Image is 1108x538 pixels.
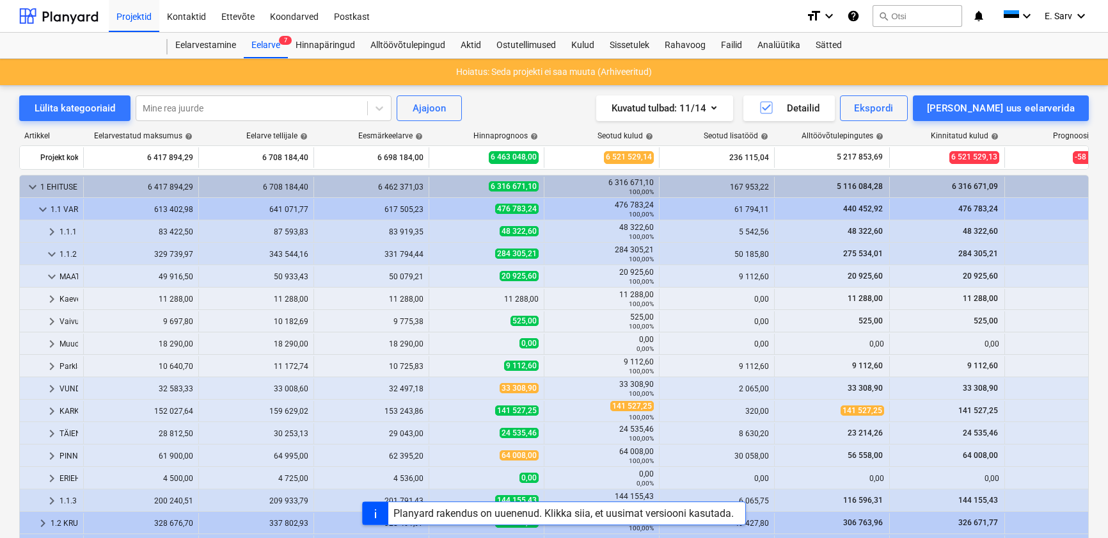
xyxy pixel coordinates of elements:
div: Ekspordi [854,100,893,117]
div: 6 708 184,40 [204,183,308,192]
div: Analüütika [750,33,808,58]
div: 8 630,20 [665,429,769,438]
p: Hoiatus: Seda projekti ei saa muuta (Arhiveeritud) [456,65,652,79]
span: help [758,133,768,140]
a: Sätted [808,33,850,58]
span: keyboard_arrow_right [44,426,59,441]
span: 116 596,31 [842,496,884,505]
div: 62 395,20 [319,452,423,461]
div: 11 288,00 [550,290,654,308]
span: 6 521 529,13 [949,151,999,163]
small: 0,00% [637,345,654,352]
div: 0,00 [665,474,769,483]
span: 141 527,25 [841,405,884,416]
div: 30 058,00 [665,452,769,461]
div: ERIEHITUSTÖÖD [59,468,79,489]
span: 24 535,46 [962,428,999,437]
div: 4 500,00 [89,474,193,483]
span: 64 008,00 [500,450,539,461]
div: Projekt kokku [40,147,78,168]
span: 7 [279,36,292,45]
div: Hinnaprognoos [473,131,538,140]
button: [PERSON_NAME] uus eelarverida [913,95,1089,121]
span: keyboard_arrow_down [35,202,51,217]
div: 1.1.2 BETOONIST VARIKATUS [59,244,79,265]
span: 9 112,60 [504,361,539,371]
div: 9 112,60 [665,272,769,281]
div: 9 112,60 [550,357,654,375]
span: 5 217 853,69 [835,152,884,163]
div: 11 288,00 [204,295,308,304]
span: 525,00 [510,316,539,326]
div: 83 422,50 [89,227,193,236]
div: 613 402,98 [89,205,193,214]
div: 476 783,24 [550,200,654,218]
span: 0,00 [519,473,539,483]
a: Failid [713,33,750,58]
span: 33 308,90 [500,383,539,393]
small: 100,00% [629,368,654,375]
div: 617 505,23 [319,205,423,214]
div: 5 542,56 [665,227,769,236]
div: Eelarve [244,33,288,58]
span: keyboard_arrow_down [44,247,59,262]
button: Kuvatud tulbad:11/14 [596,95,733,121]
small: 100,00% [629,457,654,464]
a: Eelarvestamine [168,33,244,58]
div: 33 308,90 [550,380,654,398]
div: TÄIENDAVAD KONSTRUKTSIOONID [59,423,79,444]
div: 29 043,00 [319,429,423,438]
div: Eelarve tellijale [246,131,308,140]
div: 30 253,13 [204,429,308,438]
div: Eesmärkeelarve [358,131,423,140]
small: 0,00% [637,480,654,487]
div: 641 071,77 [204,205,308,214]
div: 1.1.3 KAETUD PARKIMINE [59,491,79,511]
div: Eelarvestatud maksumus [94,131,193,140]
span: 23 214,26 [846,428,884,437]
span: keyboard_arrow_down [25,179,40,195]
span: 476 783,24 [495,204,539,214]
small: 100,00% [629,414,654,421]
a: Hinnapäringud [288,33,363,58]
span: 476 783,24 [957,204,999,213]
div: 1.1 VARIKATUSED [51,199,78,220]
div: Vaivundament [59,311,79,332]
div: 0,00 [780,474,884,483]
div: 200 240,51 [89,496,193,505]
span: 20 925,60 [962,272,999,281]
small: 100,00% [629,435,654,442]
span: keyboard_arrow_right [44,403,59,419]
span: 0,00 [519,338,539,348]
span: help [643,133,653,140]
span: 525,00 [857,316,884,325]
div: 0,00 [895,474,999,483]
span: help [988,133,999,140]
div: Aktid [453,33,489,58]
div: 159 629,02 [204,407,308,416]
div: 20 925,60 [550,268,654,286]
span: keyboard_arrow_right [44,448,59,464]
div: 24 535,46 [550,425,654,443]
small: 100,00% [629,211,654,218]
div: 83 919,35 [319,227,423,236]
div: 1.1.1 BETOONIST VARIKATUSE LISAD [59,222,79,242]
div: 1 EHITUSEELARVE [40,177,78,197]
div: 0,00 [550,469,654,487]
div: 201 791,43 [319,496,423,505]
div: 6 417 894,29 [89,183,193,192]
span: 525,00 [972,316,999,325]
span: 9 112,60 [966,361,999,370]
div: Ajajoon [413,100,446,117]
div: 2 065,00 [665,384,769,393]
small: 100,00% [629,256,654,263]
span: 275 534,01 [842,249,884,258]
span: 11 288,00 [846,294,884,303]
div: KARKASSI- JA KATUSEKONSTRUKTSIOONID [59,401,79,421]
div: Sissetulek [602,33,657,58]
div: [PERSON_NAME] uus eelarverida [927,100,1075,117]
div: Rahavoog [657,33,713,58]
div: 9 697,80 [89,317,193,326]
button: Ajajoon [397,95,462,121]
span: 6 316 671,09 [951,182,999,191]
